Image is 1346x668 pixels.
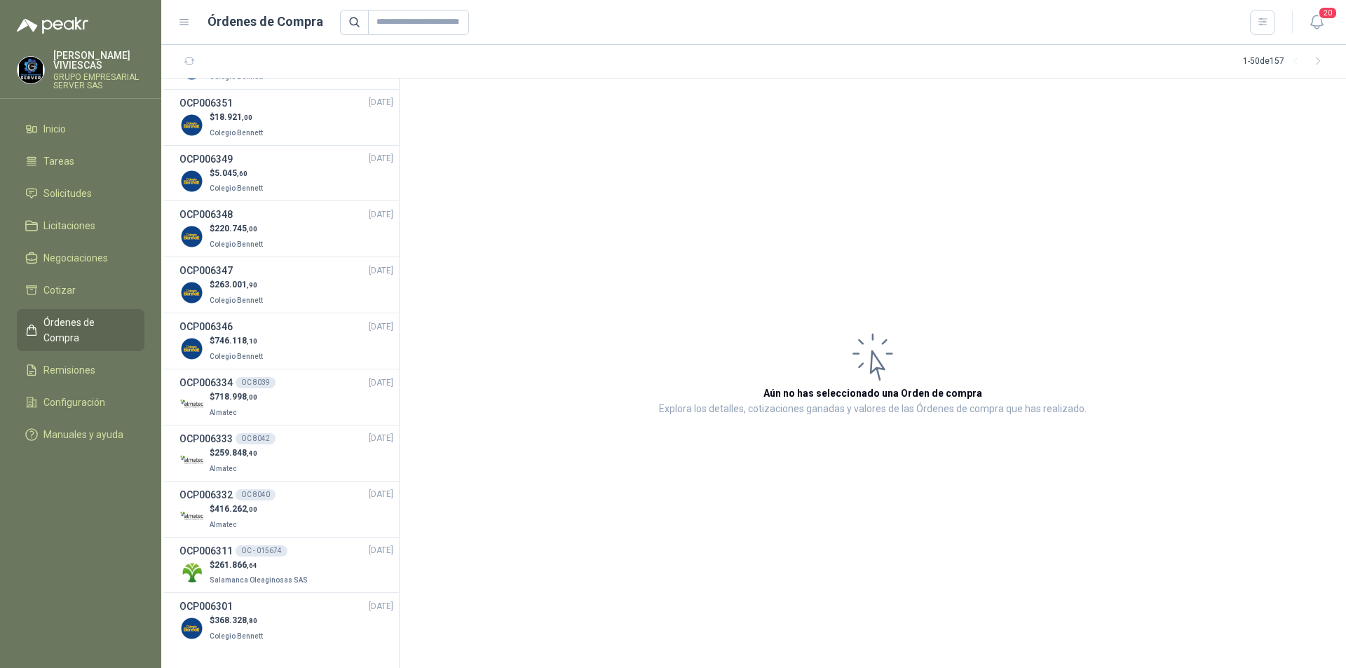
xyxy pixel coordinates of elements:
[210,409,237,416] span: Almatec
[210,614,266,627] p: $
[17,389,144,416] a: Configuración
[210,559,311,572] p: $
[210,296,263,304] span: Colegio Bennett
[208,12,323,32] h1: Órdenes de Compra
[43,427,123,442] span: Manuales y ayuda
[18,57,44,83] img: Company Logo
[210,278,266,292] p: $
[179,151,233,167] h3: OCP006349
[236,545,287,557] div: OC - 015674
[369,376,393,390] span: [DATE]
[179,375,233,390] h3: OCP006334
[215,112,252,122] span: 18.921
[659,401,1087,418] p: Explora los detalles, cotizaciones ganadas y valores de las Órdenes de compra que has realizado.
[179,224,204,249] img: Company Logo
[17,17,88,34] img: Logo peakr
[369,96,393,109] span: [DATE]
[215,280,257,289] span: 263.001
[179,560,204,585] img: Company Logo
[210,632,263,640] span: Colegio Bennett
[210,184,263,192] span: Colegio Bennett
[215,615,257,625] span: 368.328
[210,576,308,584] span: Salamanca Oleaginosas SAS
[210,111,266,124] p: $
[210,334,266,348] p: $
[17,180,144,207] a: Solicitudes
[369,208,393,221] span: [DATE]
[43,121,66,137] span: Inicio
[210,390,257,404] p: $
[236,377,276,388] div: OC 8039
[210,521,237,529] span: Almatec
[43,186,92,201] span: Solicitudes
[210,129,263,137] span: Colegio Bennett
[369,544,393,557] span: [DATE]
[179,113,204,137] img: Company Logo
[17,357,144,383] a: Remisiones
[179,543,393,587] a: OCP006311OC - 015674[DATE] Company Logo$261.866,64Salamanca Oleaginosas SAS
[179,449,204,473] img: Company Logo
[179,431,393,475] a: OCP006333OC 8042[DATE] Company Logo$259.848,40Almatec
[247,505,257,513] span: ,00
[236,489,276,500] div: OC 8040
[53,73,144,90] p: GRUPO EMPRESARIAL SERVER SAS
[210,503,257,516] p: $
[179,393,204,417] img: Company Logo
[215,224,257,233] span: 220.745
[247,449,257,457] span: ,40
[1318,6,1338,20] span: 20
[247,617,257,625] span: ,80
[215,448,257,458] span: 259.848
[369,488,393,501] span: [DATE]
[215,560,257,570] span: 261.866
[179,263,233,278] h3: OCP006347
[210,240,263,248] span: Colegio Bennett
[179,151,393,196] a: OCP006349[DATE] Company Logo$5.045,60Colegio Bennett
[43,362,95,378] span: Remisiones
[179,207,393,251] a: OCP006348[DATE] Company Logo$220.745,00Colegio Bennett
[179,95,393,139] a: OCP006351[DATE] Company Logo$18.921,00Colegio Bennett
[179,169,204,193] img: Company Logo
[179,336,204,361] img: Company Logo
[210,222,266,236] p: $
[215,336,257,346] span: 746.118
[179,375,393,419] a: OCP006334OC 8039[DATE] Company Logo$718.998,00Almatec
[247,225,257,233] span: ,00
[179,319,393,363] a: OCP006346[DATE] Company Logo$746.118,10Colegio Bennett
[17,245,144,271] a: Negociaciones
[43,250,108,266] span: Negociaciones
[179,319,233,334] h3: OCP006346
[247,281,257,289] span: ,90
[179,543,233,559] h3: OCP006311
[179,207,233,222] h3: OCP006348
[369,264,393,278] span: [DATE]
[17,421,144,448] a: Manuales y ayuda
[17,116,144,142] a: Inicio
[179,487,233,503] h3: OCP006332
[179,616,204,641] img: Company Logo
[215,504,257,514] span: 416.262
[179,599,233,614] h3: OCP006301
[236,433,276,444] div: OC 8042
[43,282,76,298] span: Cotizar
[17,309,144,351] a: Órdenes de Compra
[210,465,237,472] span: Almatec
[43,315,131,346] span: Órdenes de Compra
[247,337,257,345] span: ,10
[369,600,393,613] span: [DATE]
[247,561,257,569] span: ,64
[179,263,393,307] a: OCP006347[DATE] Company Logo$263.001,90Colegio Bennett
[43,218,95,233] span: Licitaciones
[179,487,393,531] a: OCP006332OC 8040[DATE] Company Logo$416.262,00Almatec
[369,320,393,334] span: [DATE]
[179,95,233,111] h3: OCP006351
[43,395,105,410] span: Configuración
[215,168,247,178] span: 5.045
[369,432,393,445] span: [DATE]
[179,599,393,643] a: OCP006301[DATE] Company Logo$368.328,80Colegio Bennett
[210,73,263,81] span: Colegio Bennett
[242,114,252,121] span: ,00
[179,431,233,447] h3: OCP006333
[179,505,204,529] img: Company Logo
[1304,10,1329,35] button: 20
